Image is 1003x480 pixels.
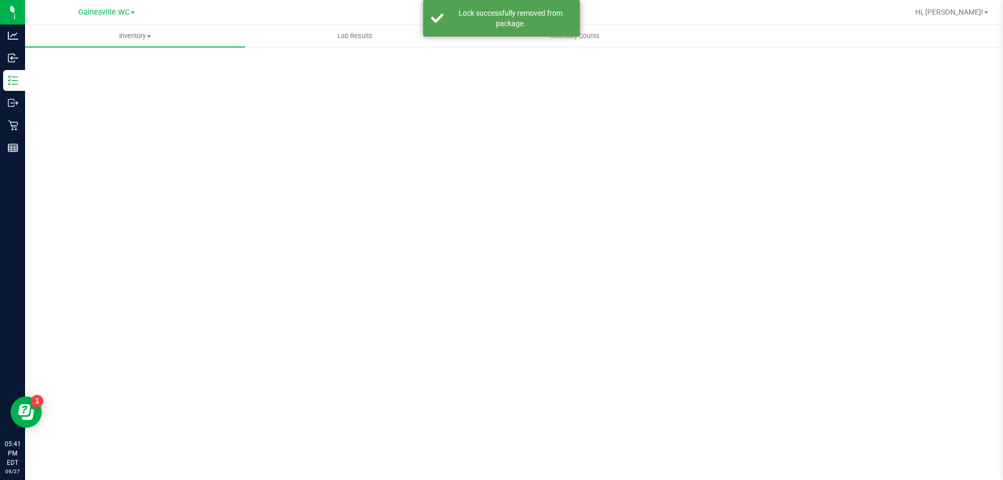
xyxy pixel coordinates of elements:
[8,75,18,86] inline-svg: Inventory
[8,120,18,131] inline-svg: Retail
[5,439,20,467] p: 05:41 PM EDT
[25,31,245,41] span: Inventory
[25,25,245,47] a: Inventory
[78,8,130,17] span: Gainesville WC
[8,53,18,63] inline-svg: Inbound
[915,8,983,16] span: Hi, [PERSON_NAME]!
[10,396,42,428] iframe: Resource center
[449,8,572,29] div: Lock successfully removed from package.
[5,467,20,475] p: 09/27
[323,31,387,41] span: Lab Results
[31,395,43,407] iframe: Resource center unread badge
[8,143,18,153] inline-svg: Reports
[8,98,18,108] inline-svg: Outbound
[245,25,465,47] a: Lab Results
[8,30,18,41] inline-svg: Analytics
